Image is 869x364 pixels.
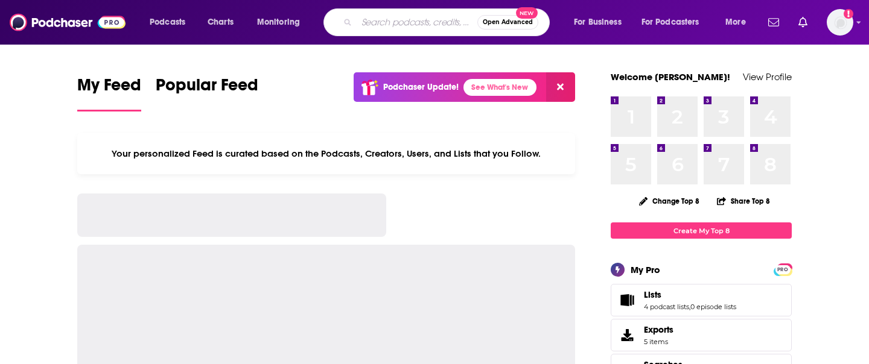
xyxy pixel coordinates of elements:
[200,13,241,32] a: Charts
[632,193,707,209] button: Change Top 8
[827,9,853,36] span: Logged in as cmand-c
[644,337,673,346] span: 5 items
[794,12,812,33] a: Show notifications dropdown
[743,71,792,83] a: View Profile
[615,292,639,309] a: Lists
[725,14,746,31] span: More
[844,9,853,19] svg: Add a profile image
[357,13,477,32] input: Search podcasts, credits, & more...
[565,13,637,32] button: open menu
[631,264,660,275] div: My Pro
[611,71,730,83] a: Welcome [PERSON_NAME]!
[483,19,533,25] span: Open Advanced
[634,13,717,32] button: open menu
[77,75,141,111] a: My Feed
[827,9,853,36] button: Show profile menu
[716,189,771,213] button: Share Top 8
[156,75,258,102] span: Popular Feed
[644,324,673,335] span: Exports
[775,265,790,274] span: PRO
[77,75,141,102] span: My Feed
[689,303,690,311] span: ,
[690,303,736,311] a: 0 episode lists
[383,82,459,92] p: Podchaser Update!
[611,284,792,316] span: Lists
[77,133,575,174] div: Your personalized Feed is curated based on the Podcasts, Creators, Users, and Lists that you Follow.
[10,11,126,34] img: Podchaser - Follow, Share and Rate Podcasts
[150,14,185,31] span: Podcasts
[644,303,689,311] a: 4 podcast lists
[249,13,316,32] button: open menu
[141,13,201,32] button: open menu
[156,75,258,111] a: Popular Feed
[641,14,699,31] span: For Podcasters
[335,8,561,36] div: Search podcasts, credits, & more...
[477,15,538,30] button: Open AdvancedNew
[574,14,622,31] span: For Business
[463,79,536,96] a: See What's New
[775,265,790,274] a: PRO
[611,222,792,239] a: Create My Top 8
[611,319,792,351] a: Exports
[644,289,661,300] span: Lists
[827,9,853,36] img: User Profile
[257,14,300,31] span: Monitoring
[208,14,234,31] span: Charts
[644,289,736,300] a: Lists
[717,13,761,32] button: open menu
[516,7,538,19] span: New
[615,327,639,344] span: Exports
[763,12,784,33] a: Show notifications dropdown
